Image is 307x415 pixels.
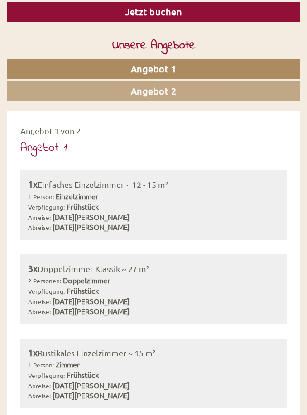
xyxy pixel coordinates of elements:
div: Einfaches Einzelzimmer ~ 12 - 15 m² [28,178,279,191]
b: [DATE][PERSON_NAME] [53,212,130,221]
small: 20:26 [14,44,144,50]
b: 3x [28,262,38,274]
a: Jetzt buchen [7,2,300,22]
div: Unsere Angebote [7,38,300,54]
small: Anreise: [28,213,51,221]
b: Frühstück [67,286,99,295]
small: 2 Personen: [28,277,61,285]
small: Verpflegung: [28,203,65,211]
small: Verpflegung: [28,371,65,379]
small: 1 Person: [28,192,54,200]
b: [DATE][PERSON_NAME] [53,222,130,231]
div: Guten Tag, wie können wir Ihnen helfen? [7,24,149,52]
span: Angebot 1 [131,63,177,74]
button: Senden [206,234,266,254]
b: 1x [28,347,38,358]
small: Abreise: [28,307,51,315]
b: Doppelzimmer [63,276,110,285]
div: Hotel Heinz [14,26,144,33]
small: Abreise: [28,391,51,400]
b: [DATE][PERSON_NAME] [53,381,130,390]
span: Angebot 2 [131,85,177,96]
div: Doppelzimmer Klassik ~ 27 m² [28,262,279,275]
b: [DATE][PERSON_NAME] [53,306,130,315]
small: Anreise: [28,297,51,305]
small: Abreise: [28,223,51,231]
div: [DATE] [117,7,149,22]
small: 1 Person: [28,361,54,369]
small: Anreise: [28,382,51,390]
b: Zimmer [56,360,80,369]
b: [DATE][PERSON_NAME] [53,296,130,305]
b: Frühstück [67,202,99,211]
div: Rustikales Einzelzimmer ~ 15 m² [28,346,279,359]
b: [DATE][PERSON_NAME] [53,391,130,400]
small: Verpflegung: [28,287,65,295]
b: 1x [28,178,38,190]
b: Frühstück [67,370,99,379]
span: Angebot 1 von 2 [20,126,81,135]
div: Angebot 1 [20,140,67,157]
b: Einzelzimmer [56,191,98,200]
